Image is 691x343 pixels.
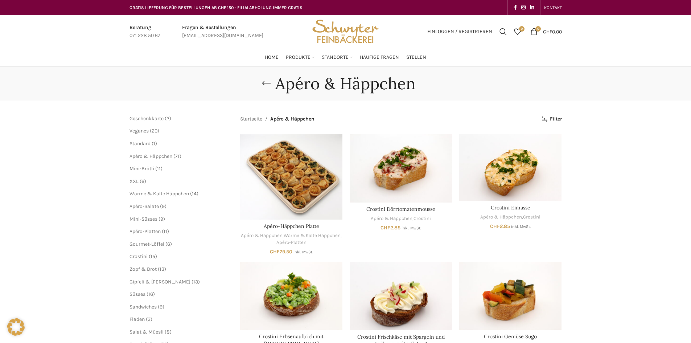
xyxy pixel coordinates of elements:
[129,216,157,222] a: Mini-Süsses
[129,115,164,122] a: Geschenkkarte
[406,54,426,61] span: Stellen
[175,153,180,159] span: 71
[480,214,522,221] a: Apéro & Häppchen
[129,178,139,184] a: XXL
[406,50,426,65] a: Stellen
[427,29,492,34] span: Einloggen / Registrieren
[286,50,314,65] a: Produkte
[264,223,319,229] a: Apéro-Häppchen Platte
[129,304,157,310] a: Sandwiches
[129,266,157,272] a: Zopf & Brot
[160,216,163,222] span: 9
[381,225,390,231] span: CHF
[129,5,303,10] span: GRATIS LIEFERUNG FÜR BESTELLUNGEN AB CHF 150 - FILIALABHOLUNG IMMER GRATIS
[129,24,160,40] a: Infobox link
[129,203,159,209] a: Apéro-Salate
[322,54,349,61] span: Standorte
[141,178,144,184] span: 6
[490,223,510,229] bdi: 2.85
[510,24,525,39] a: 0
[265,54,279,61] span: Home
[519,26,525,32] span: 0
[129,166,154,172] a: Mini-Brötli
[193,279,198,285] span: 13
[490,223,500,229] span: CHF
[129,329,164,335] a: Salat & Müesli
[129,279,190,285] a: Gipfeli & [PERSON_NAME]
[510,24,525,39] div: Meine Wunschliste
[240,134,342,220] a: Apéro-Häppchen Platte
[360,50,399,65] a: Häufige Fragen
[160,304,163,310] span: 9
[310,28,381,34] a: Site logo
[129,153,172,159] a: Apéro & Häppchen
[153,140,155,147] span: 1
[540,0,565,15] div: Secondary navigation
[129,253,148,260] a: Crostini
[542,116,562,122] a: Filter
[496,24,510,39] a: Suchen
[157,166,161,172] span: 11
[350,134,452,202] a: Crostini Dörrtomatenmousse
[129,228,161,234] a: Apéro-Platten
[240,262,342,330] a: Crostini Erbsenauftrich mit Philadelphia
[286,54,310,61] span: Produkte
[535,26,541,32] span: 0
[167,241,170,247] span: 6
[129,128,149,134] span: Veganes
[129,140,151,147] a: Standard
[276,239,307,246] a: Apéro-Platten
[293,250,313,254] small: inkl. MwSt.
[528,3,536,13] a: Linkedin social link
[491,204,530,211] a: Crostini Eimasse
[151,253,155,260] span: 15
[166,115,169,122] span: 2
[543,28,562,34] bdi: 0.00
[350,215,452,222] div: ,
[544,5,562,10] span: KONTAKT
[381,225,400,231] bdi: 2.85
[164,228,167,234] span: 11
[459,214,562,221] div: ,
[360,54,399,61] span: Häufige Fragen
[129,241,164,247] a: Gourmet-Löffel
[182,24,263,40] a: Infobox link
[402,226,421,230] small: inkl. MwSt.
[519,3,528,13] a: Instagram social link
[511,3,519,13] a: Facebook social link
[459,134,562,201] a: Crostini Eimasse
[270,115,314,123] span: Apéro & Häppchen
[257,76,275,91] a: Go back
[129,316,145,322] a: Fladen
[240,115,314,123] nav: Breadcrumb
[129,191,189,197] a: Warme & Kalte Häppchen
[543,28,552,34] span: CHF
[484,333,537,340] a: Crostini Gemüse Sugo
[523,214,540,221] a: Crostini
[366,206,435,212] a: Crostini Dörrtomatenmousse
[350,262,452,330] a: Crostini Frischkäse mit Spargeln und Erdbeeren (April-Juni)
[371,215,412,222] a: Apéro & Häppchen
[148,316,151,322] span: 3
[527,24,565,39] a: 0 CHF0.00
[424,24,496,39] a: Einloggen / Registrieren
[322,50,353,65] a: Standorte
[270,249,292,255] bdi: 79.50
